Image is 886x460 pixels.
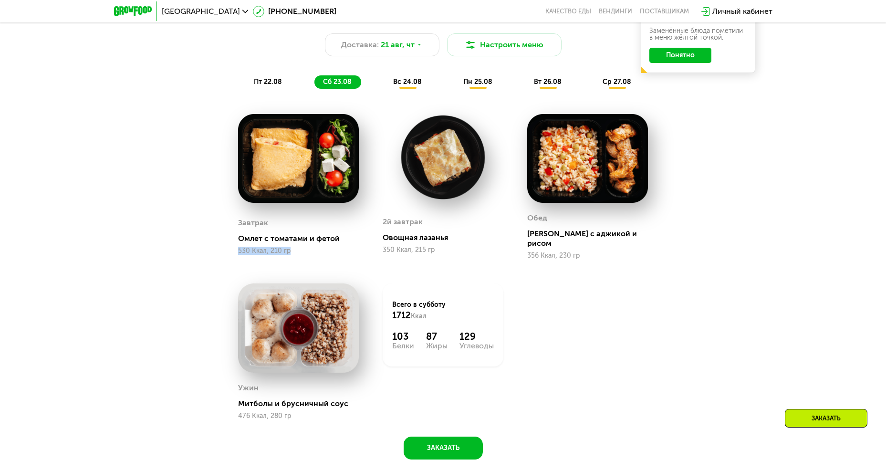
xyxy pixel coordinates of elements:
span: вс 24.08 [393,78,422,86]
div: Белки [392,342,414,350]
span: Доставка: [341,39,379,51]
div: Митболы и брусничный соус [238,399,366,408]
div: Завтрак [238,216,268,230]
a: Качество еды [545,8,591,15]
div: Заказать [785,409,867,428]
a: Вендинги [599,8,632,15]
span: сб 23.08 [323,78,352,86]
span: Ккал [411,312,427,320]
div: Заменённые блюда пометили в меню жёлтой точкой. [649,28,747,41]
button: Настроить меню [447,33,562,56]
span: ср 27.08 [603,78,631,86]
div: Обед [527,211,547,225]
div: [PERSON_NAME] с аджикой и рисом [527,229,656,248]
div: Омлет с томатами и фетой [238,234,366,243]
div: Овощная лазанья [383,233,511,242]
span: вт 26.08 [534,78,562,86]
div: Углеводы [459,342,494,350]
div: Ужин [238,381,259,395]
div: 2й завтрак [383,215,423,229]
a: [PHONE_NUMBER] [253,6,336,17]
span: [GEOGRAPHIC_DATA] [162,8,240,15]
div: поставщикам [640,8,689,15]
div: Личный кабинет [712,6,772,17]
div: 476 Ккал, 280 гр [238,412,359,420]
div: 350 Ккал, 215 гр [383,246,503,254]
div: 129 [459,331,494,342]
div: 87 [426,331,448,342]
span: пт 22.08 [254,78,282,86]
span: 21 авг, чт [381,39,415,51]
span: пн 25.08 [463,78,492,86]
div: 103 [392,331,414,342]
span: 1712 [392,310,411,321]
div: 530 Ккал, 210 гр [238,247,359,255]
div: Жиры [426,342,448,350]
button: Заказать [404,437,483,460]
button: Понятно [649,48,711,63]
div: Всего в субботу [392,300,494,321]
div: 356 Ккал, 230 гр [527,252,648,260]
